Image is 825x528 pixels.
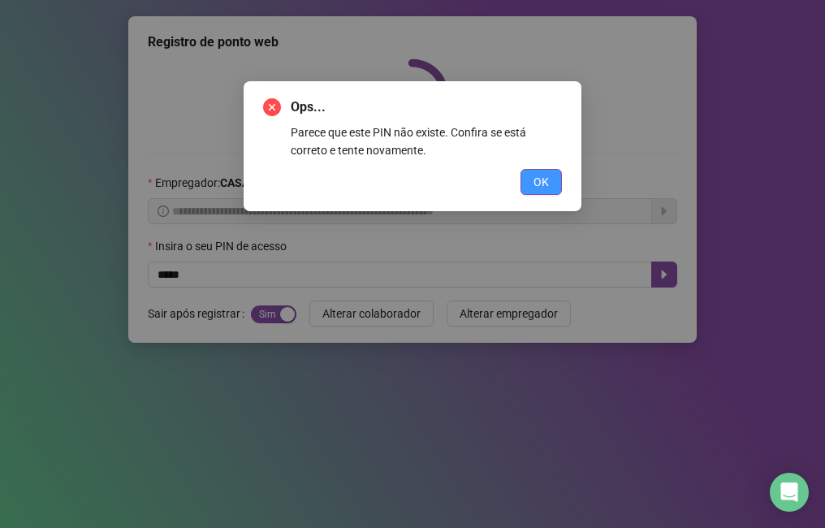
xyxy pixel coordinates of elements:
span: OK [533,173,549,191]
span: close-circle [263,98,281,116]
div: Parece que este PIN não existe. Confira se está correto e tente novamente. [291,123,562,159]
span: Ops... [291,97,562,117]
div: Open Intercom Messenger [770,473,809,512]
button: OK [520,169,562,195]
